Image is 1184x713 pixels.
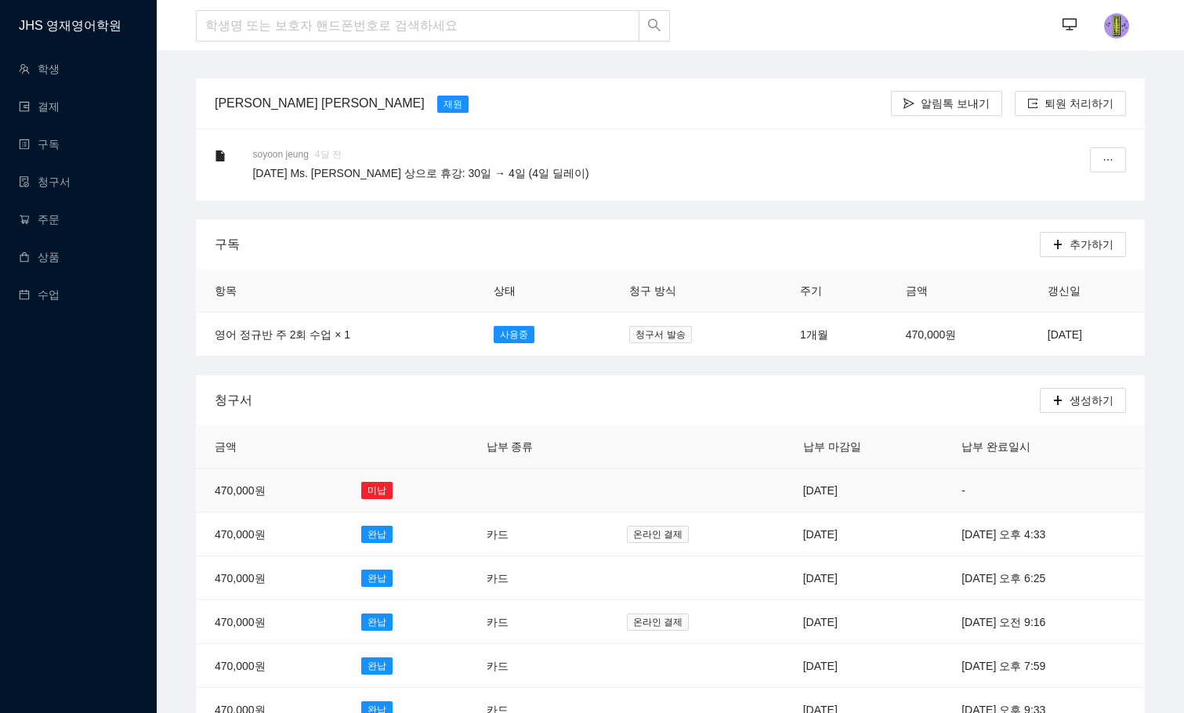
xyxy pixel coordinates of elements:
span: ellipsis [1103,154,1113,167]
td: [DATE] 오전 9:16 [943,600,1145,644]
a: wallet결제 [19,100,60,113]
th: 갱신일 [1029,270,1145,313]
span: 청구서 발송 [629,326,691,343]
button: desktop [1054,9,1085,41]
img: photo.jpg [1104,13,1129,38]
span: 생성하기 [1070,392,1113,409]
td: 카드 [468,600,608,644]
td: [DATE] [784,556,943,600]
td: 470,000원 [196,556,342,600]
span: 사용중 [494,326,534,343]
span: 온라인 결제 [627,613,689,631]
td: 470,000원 [196,600,342,644]
td: [DATE] 오후 6:25 [943,556,1145,600]
td: 470,000원 [196,469,342,512]
td: [DATE] [784,512,943,556]
th: 주기 [781,270,887,313]
th: 금액 [887,270,1029,313]
td: 1개월 [781,313,887,356]
span: 알림톡 보내기 [921,95,990,112]
td: [DATE] 오후 7:59 [943,644,1145,688]
td: [DATE] [784,600,943,644]
span: export [1027,98,1038,110]
td: [DATE] [1029,313,1145,356]
th: 납부 종류 [468,425,608,469]
span: 퇴원 처리하기 [1045,95,1113,112]
td: [DATE] 오후 4:33 [943,512,1145,556]
button: search [639,10,670,42]
td: 카드 [468,512,608,556]
button: send알림톡 보내기 [891,91,1002,116]
span: plus [1052,395,1063,407]
td: [DATE] [784,644,943,688]
span: 완납 [361,570,393,587]
th: 청구 방식 [610,270,781,313]
span: 온라인 결제 [627,526,689,543]
a: calendar수업 [19,288,60,301]
div: 청구서 [215,378,1040,422]
th: 납부 완료일시 [943,425,1145,469]
input: 학생명 또는 보호자 핸드폰번호로 검색하세요 [196,10,639,42]
span: plus [1052,239,1063,252]
span: desktop [1063,17,1077,34]
div: [PERSON_NAME] [PERSON_NAME] [208,93,431,113]
a: shopping-cart주문 [19,213,60,226]
span: 완납 [361,657,393,675]
td: - [943,469,1145,512]
span: 완납 [361,526,393,543]
button: plus생성하기 [1040,388,1126,413]
div: 구독 [215,222,1040,266]
button: plus추가하기 [1040,232,1126,257]
td: 영어 정규반 주 2회 수업 × 1 [196,313,475,356]
span: 재원 [437,96,469,113]
td: 470,000원 [196,644,342,688]
a: team학생 [19,63,60,75]
th: 상태 [475,270,611,313]
a: shopping상품 [19,251,60,263]
span: send [903,98,914,110]
th: 금액 [196,425,342,469]
button: ellipsis [1090,147,1126,172]
span: search [647,18,661,34]
a: file-done청구서 [19,176,71,188]
th: 항목 [196,270,475,313]
button: export퇴원 처리하기 [1015,91,1126,116]
span: file [215,150,226,161]
span: 4달 전 [315,149,342,160]
span: 완납 [361,613,393,631]
p: [DATE] Ms. [PERSON_NAME] 상으로 휴강: 30일 → 4일 (4일 딜레이) [252,165,1050,182]
span: 미납 [361,482,393,499]
span: 추가하기 [1070,236,1113,253]
td: 470,000원 [887,313,1029,356]
td: 470,000원 [196,512,342,556]
span: soyoon jeung [252,147,314,161]
td: 카드 [468,556,608,600]
a: profile구독 [19,138,60,150]
td: 카드 [468,644,608,688]
td: [DATE] [784,469,943,512]
th: 납부 마감일 [784,425,943,469]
